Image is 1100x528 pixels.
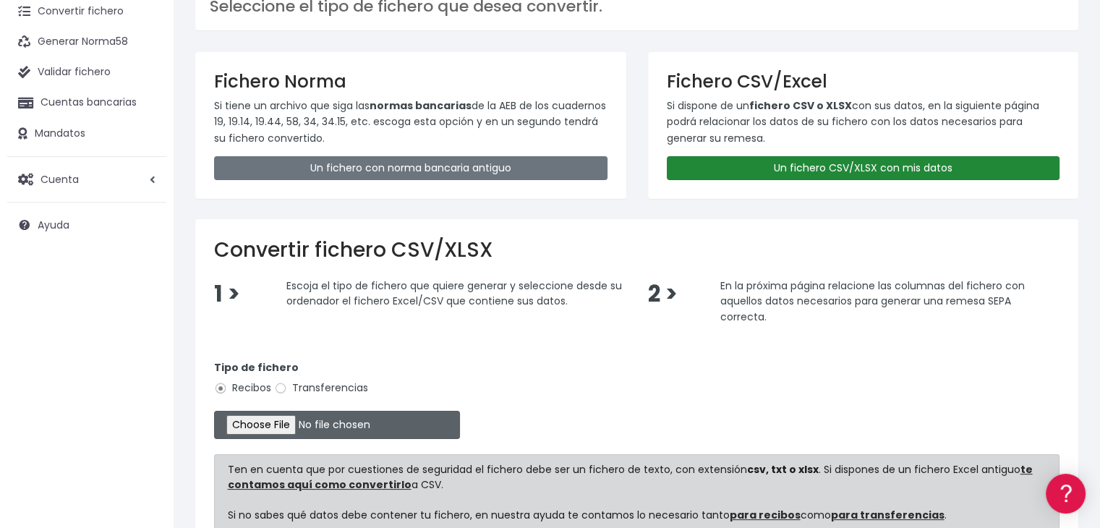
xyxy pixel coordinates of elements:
h3: Fichero CSV/Excel [667,71,1060,92]
a: POWERED BY ENCHANT [199,417,278,430]
a: Ayuda [7,210,166,240]
a: Cuentas bancarias [7,88,166,118]
a: Cuenta [7,164,166,195]
a: para transferencias [831,508,945,522]
span: En la próxima página relacione las columnas del fichero con aquellos datos necesarios para genera... [720,278,1024,323]
h3: Fichero Norma [214,71,607,92]
a: API [14,370,275,392]
a: Mandatos [7,119,166,149]
p: Si dispone de un con sus datos, en la siguiente página podrá relacionar los datos de su fichero c... [667,98,1060,146]
a: para recibos [730,508,801,522]
a: Un fichero con norma bancaria antiguo [214,156,607,180]
div: Información general [14,101,275,114]
strong: csv, txt o xlsx [747,462,819,477]
a: Formatos [14,183,275,205]
a: Videotutoriales [14,228,275,250]
h2: Convertir fichero CSV/XLSX [214,238,1060,263]
span: Cuenta [40,171,79,186]
a: Información general [14,123,275,145]
button: Contáctanos [14,387,275,412]
span: Escoja el tipo de fichero que quiere generar y seleccione desde su ordenador el fichero Excel/CSV... [286,278,622,308]
span: Ayuda [38,218,69,232]
a: Validar fichero [7,57,166,88]
a: Un fichero CSV/XLSX con mis datos [667,156,1060,180]
div: Facturación [14,287,275,301]
span: 2 > [647,278,677,310]
label: Transferencias [274,380,368,396]
div: Programadores [14,347,275,361]
label: Recibos [214,380,271,396]
p: Si tiene un archivo que siga las de la AEB de los cuadernos 19, 19.14, 19.44, 58, 34, 34.15, etc.... [214,98,607,146]
a: Generar Norma58 [7,27,166,57]
strong: normas bancarias [370,98,472,113]
span: 1 > [214,278,240,310]
a: Problemas habituales [14,205,275,228]
div: Convertir ficheros [14,160,275,174]
strong: fichero CSV o XLSX [749,98,852,113]
a: te contamos aquí como convertirlo [228,462,1033,492]
strong: Tipo de fichero [214,360,299,375]
a: Perfiles de empresas [14,250,275,273]
a: General [14,310,275,333]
